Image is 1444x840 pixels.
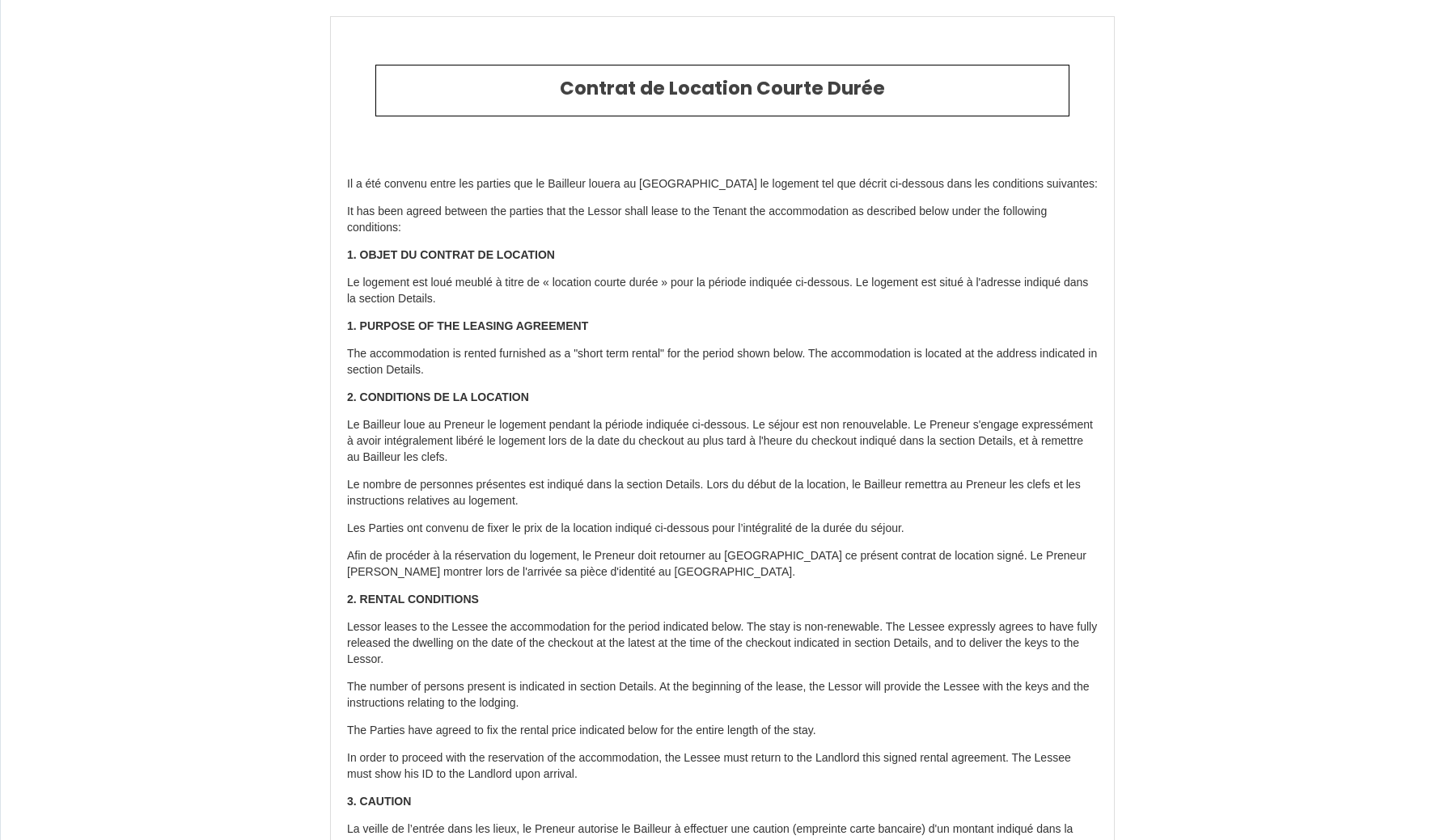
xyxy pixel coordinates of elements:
p: The Parties have agreed to fix the rental price indicated below for the entire length of the stay. [347,723,1098,739]
strong: 1. PURPOSE OF THE LEASING AGREEMENT [347,319,588,332]
p: Lessor leases to the Lessee the accommodation for the period indicated below. The stay is non-ren... [347,619,1098,668]
p: Il a été convenu entre les parties que le Bailleur louera au [GEOGRAPHIC_DATA] le logement tel qu... [347,176,1098,192]
strong: 2. RENTAL CONDITIONS [347,593,479,606]
strong: 2. CONDITIONS DE LA LOCATION [347,390,529,403]
p: Les Parties ont convenu de fixer le prix de la location indiqué ci-dessous pour l’intégralité de ... [347,521,1098,537]
p: In order to proceed with the reservation of the accommodation, the Lessee must return to the Land... [347,750,1098,783]
strong: 1. OBJET DU CONTRAT DE LOCATION [347,248,555,261]
p: It has been agreed between the parties that the Lessor shall lease to the Tenant the accommodatio... [347,204,1098,236]
p: Le logement est loué meublé à titre de « location courte durée » pour la période indiquée ci-dess... [347,275,1098,307]
p: The accommodation is rented furnished as a "short term rental" for the period shown below. The ac... [347,346,1098,378]
p: The number of persons present is indicated in section Details. At the beginning of the lease, the... [347,679,1098,711]
strong: 3. CAUTION [347,795,411,808]
p: Le nombre de personnes présentes est indiqué dans la section Details. Lors du début de la locatio... [347,477,1098,509]
p: Le Bailleur loue au Preneur le logement pendant la période indiquée ci-dessous. Le séjour est non... [347,417,1098,466]
p: Afin de procéder à la réservation du logement, le Preneur doit retourner au [GEOGRAPHIC_DATA] ce ... [347,548,1098,580]
h2: Contrat de Location Courte Durée [388,78,1057,100]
